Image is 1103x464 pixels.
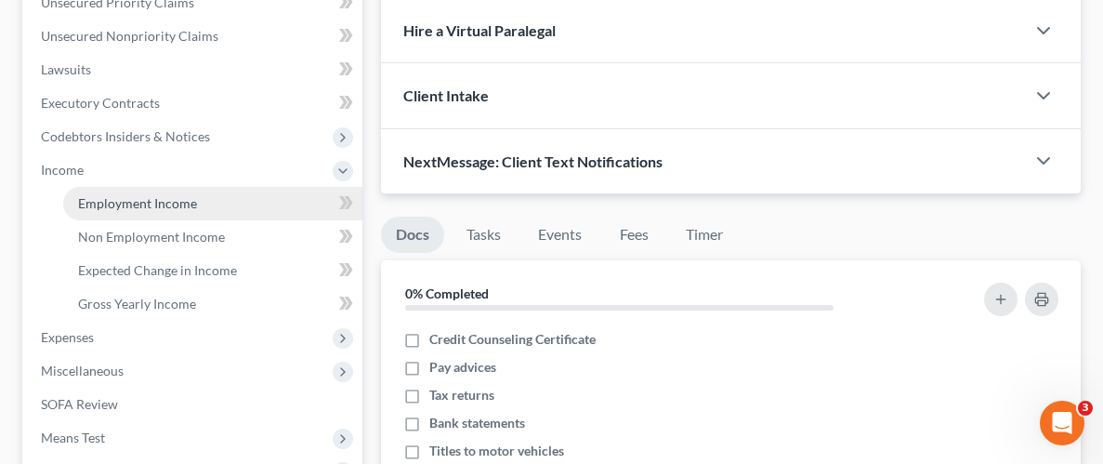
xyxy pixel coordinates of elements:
[41,61,91,77] span: Lawsuits
[41,128,210,144] span: Codebtors Insiders & Notices
[429,414,525,432] span: Bank statements
[41,430,105,445] span: Means Test
[26,388,362,421] a: SOFA Review
[41,28,218,44] span: Unsecured Nonpriority Claims
[429,386,494,404] span: Tax returns
[1078,401,1093,416] span: 3
[41,396,118,412] span: SOFA Review
[78,229,225,245] span: Non Employment Income
[26,53,362,86] a: Lawsuits
[26,86,362,120] a: Executory Contracts
[63,220,362,254] a: Non Employment Income
[78,195,197,211] span: Employment Income
[78,296,196,312] span: Gross Yearly Income
[1040,401,1084,445] iframe: Intercom live chat
[63,254,362,287] a: Expected Change in Income
[403,86,489,104] span: Client Intake
[78,262,237,278] span: Expected Change in Income
[41,95,160,111] span: Executory Contracts
[403,152,663,170] span: NextMessage: Client Text Notifications
[381,217,444,253] a: Docs
[26,20,362,53] a: Unsecured Nonpriority Claims
[429,330,596,349] span: Credit Counseling Certificate
[671,217,738,253] a: Timer
[63,187,362,220] a: Employment Income
[523,217,597,253] a: Events
[405,285,489,301] strong: 0% Completed
[429,358,496,377] span: Pay advices
[403,21,556,39] span: Hire a Virtual Paralegal
[429,442,564,460] span: Titles to motor vehicles
[452,217,516,253] a: Tasks
[63,287,362,321] a: Gross Yearly Income
[41,162,84,178] span: Income
[41,329,94,345] span: Expenses
[604,217,663,253] a: Fees
[41,363,124,378] span: Miscellaneous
